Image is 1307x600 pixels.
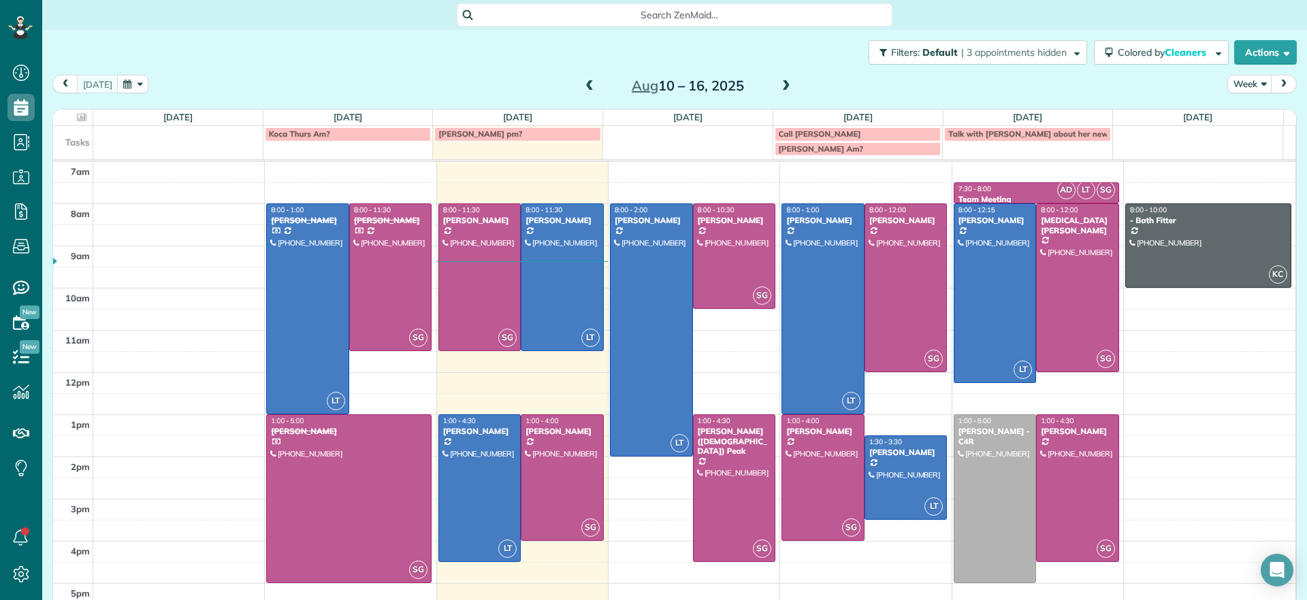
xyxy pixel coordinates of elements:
[71,166,90,177] span: 7am
[958,195,1115,204] div: Team Meeting
[922,46,958,59] span: Default
[71,546,90,556] span: 4pm
[498,329,517,347] span: SG
[786,416,819,425] span: 1:00 - 4:00
[1129,216,1287,225] div: - Bath Fitter
[948,129,1140,139] span: Talk with [PERSON_NAME] about her new address
[671,434,689,452] span: LT
[65,335,90,346] span: 11am
[525,216,600,225] div: [PERSON_NAME]
[498,539,517,558] span: LT
[1097,539,1115,558] span: SG
[786,427,860,436] div: [PERSON_NAME]
[77,75,118,93] button: [DATE]
[697,216,772,225] div: [PERSON_NAME]
[1097,350,1115,368] span: SG
[20,340,39,354] span: New
[443,205,480,214] span: 8:00 - 11:30
[442,216,517,225] div: [PERSON_NAME]
[71,461,90,472] span: 2pm
[779,129,861,139] span: Call [PERSON_NAME]
[958,416,991,425] span: 1:00 - 5:00
[1269,265,1287,284] span: KC
[753,286,771,305] span: SG
[958,184,991,193] span: 7:30 - 8:00
[269,129,330,139] span: Koca Thurs Am?
[163,112,193,122] a: [DATE]
[1118,46,1211,59] span: Colored by
[1183,112,1212,122] a: [DATE]
[526,416,558,425] span: 1:00 - 4:00
[602,78,773,93] h2: 10 – 16, 2025
[615,205,647,214] span: 8:00 - 2:00
[698,205,735,214] span: 8:00 - 10:30
[958,205,995,214] span: 8:00 - 12:15
[1041,416,1074,425] span: 1:00 - 4:30
[614,216,689,225] div: [PERSON_NAME]
[869,205,906,214] span: 8:00 - 12:00
[1013,112,1042,122] a: [DATE]
[71,250,90,261] span: 9am
[842,518,860,537] span: SG
[786,216,860,225] div: [PERSON_NAME]
[20,305,39,319] span: New
[270,427,427,436] div: [PERSON_NAME]
[71,588,90,599] span: 5pm
[1057,181,1076,199] span: AD
[1040,216,1115,235] div: [MEDICAL_DATA][PERSON_NAME]
[525,427,600,436] div: [PERSON_NAME]
[1014,361,1032,379] span: LT
[270,216,345,225] div: [PERSON_NAME]
[271,416,304,425] span: 1:00 - 5:00
[71,419,90,430] span: 1pm
[581,329,600,347] span: LT
[869,437,902,446] span: 1:30 - 3:30
[1041,205,1078,214] span: 8:00 - 12:00
[71,208,90,219] span: 8am
[409,561,427,579] span: SG
[924,497,943,516] span: LT
[786,205,819,214] span: 8:00 - 1:00
[438,129,522,139] span: [PERSON_NAME] pm?
[891,46,920,59] span: Filters:
[961,46,1067,59] span: | 3 appointments hidden
[442,427,517,436] div: [PERSON_NAME]
[1097,181,1115,199] span: SG
[698,416,730,425] span: 1:00 - 4:30
[1040,427,1115,436] div: [PERSON_NAME]
[409,329,427,347] span: SG
[354,205,391,214] span: 8:00 - 11:30
[697,427,772,456] div: [PERSON_NAME] ([DEMOGRAPHIC_DATA]) Peak
[1261,554,1293,586] div: Open Intercom Messenger
[65,377,90,388] span: 12pm
[924,350,943,368] span: SG
[52,75,78,93] button: prev
[1130,205,1167,214] span: 8:00 - 10:00
[334,112,363,122] a: [DATE]
[503,112,532,122] a: [DATE]
[869,448,943,457] div: [PERSON_NAME]
[65,293,90,303] span: 10am
[1094,40,1229,65] button: Colored byCleaners
[327,392,345,410] span: LT
[1234,40,1297,65] button: Actions
[869,216,943,225] div: [PERSON_NAME]
[353,216,428,225] div: [PERSON_NAME]
[1271,75,1297,93] button: next
[632,77,658,94] span: Aug
[71,503,90,514] span: 3pm
[581,518,600,537] span: SG
[869,40,1087,65] button: Filters: Default | 3 appointments hidden
[958,427,1033,446] div: [PERSON_NAME] - C4R
[1227,75,1272,93] button: Week
[1077,181,1095,199] span: LT
[1165,46,1208,59] span: Cleaners
[843,112,873,122] a: [DATE]
[443,416,476,425] span: 1:00 - 4:30
[673,112,703,122] a: [DATE]
[271,205,304,214] span: 8:00 - 1:00
[526,205,562,214] span: 8:00 - 11:30
[842,392,860,410] span: LT
[862,40,1087,65] a: Filters: Default | 3 appointments hidden
[958,216,1033,225] div: [PERSON_NAME]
